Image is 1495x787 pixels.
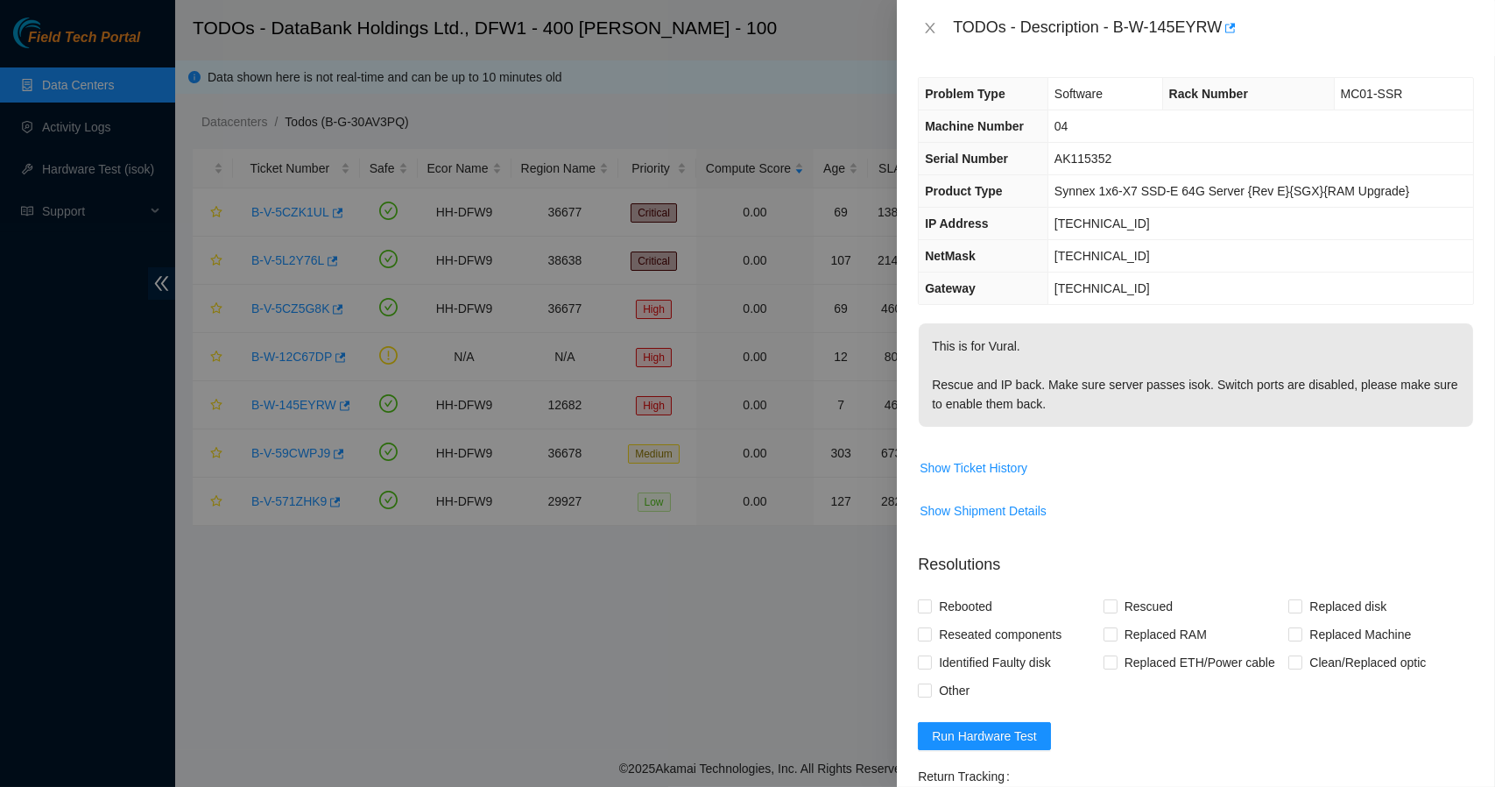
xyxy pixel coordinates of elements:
[925,184,1002,198] span: Product Type
[925,249,976,263] span: NetMask
[1118,592,1180,620] span: Rescued
[920,458,1027,478] span: Show Ticket History
[918,722,1051,750] button: Run Hardware Test
[932,727,1037,746] span: Run Hardware Test
[932,620,1068,649] span: Reseated components
[1054,184,1409,198] span: Synnex 1x6-X7 SSD-E 64G Server {Rev E}{SGX}{RAM Upgrade}
[923,21,937,35] span: close
[1341,87,1403,101] span: MC01-SSR
[919,497,1047,525] button: Show Shipment Details
[925,119,1024,133] span: Machine Number
[1302,620,1418,649] span: Replaced Machine
[1302,649,1433,677] span: Clean/Replaced optic
[919,454,1028,482] button: Show Ticket History
[918,539,1474,577] p: Resolutions
[1054,152,1111,166] span: AK115352
[925,216,988,230] span: IP Address
[953,14,1474,42] div: TODOs - Description - B-W-145EYRW
[918,20,942,37] button: Close
[920,501,1047,521] span: Show Shipment Details
[1054,249,1150,263] span: [TECHNICAL_ID]
[1054,281,1150,295] span: [TECHNICAL_ID]
[925,281,976,295] span: Gateway
[1054,119,1068,133] span: 04
[925,87,1005,101] span: Problem Type
[1118,620,1214,649] span: Replaced RAM
[925,152,1008,166] span: Serial Number
[1118,649,1282,677] span: Replaced ETH/Power cable
[1054,216,1150,230] span: [TECHNICAL_ID]
[932,592,999,620] span: Rebooted
[932,677,977,705] span: Other
[1169,87,1248,101] span: Rack Number
[932,649,1058,677] span: Identified Faulty disk
[1054,87,1103,101] span: Software
[1302,592,1393,620] span: Replaced disk
[919,323,1473,427] p: This is for Vural. Rescue and IP back. Make sure server passes isok. Switch ports are disabled, p...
